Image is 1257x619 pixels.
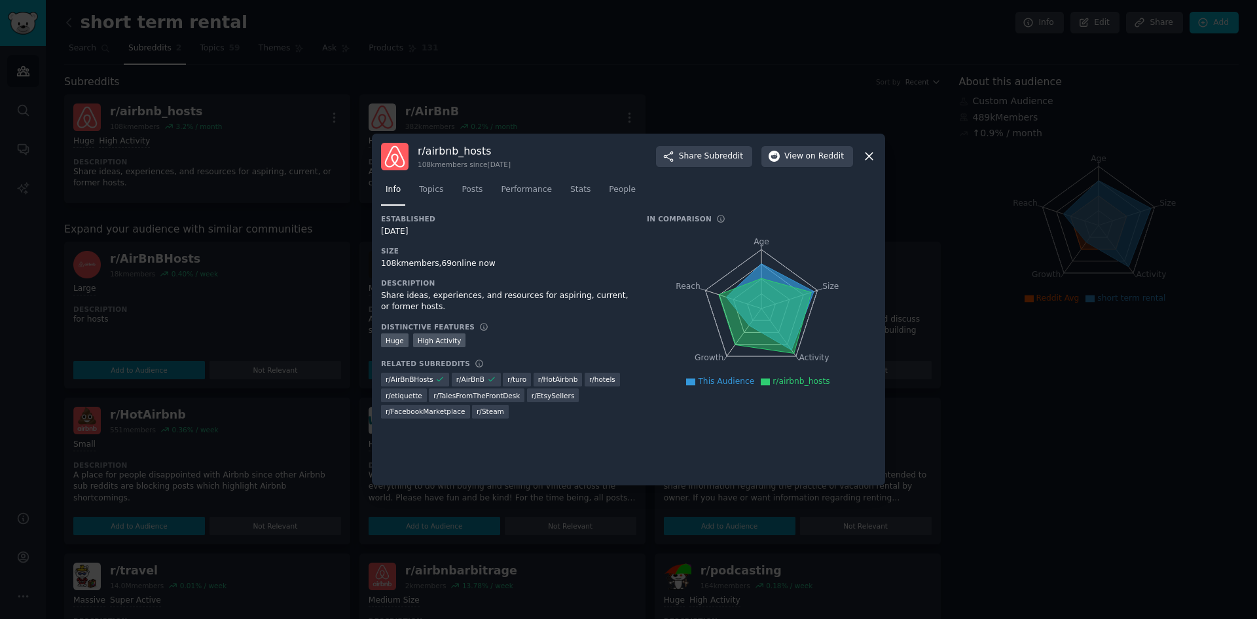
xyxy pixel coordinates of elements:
button: Viewon Reddit [761,146,853,167]
h3: Size [381,246,628,255]
span: r/ hotels [589,375,615,384]
span: Share [679,151,743,162]
span: r/ FacebookMarketplace [386,407,465,416]
a: Stats [566,179,595,206]
img: airbnb_hosts [381,143,409,170]
span: r/ TalesFromTheFrontDesk [433,391,520,400]
span: r/ EtsySellers [532,391,575,400]
span: This Audience [698,377,754,386]
div: Share ideas, experiences, and resources for aspiring, current, or former hosts. [381,290,628,313]
h3: Distinctive Features [381,322,475,331]
a: Posts [457,179,487,206]
span: on Reddit [806,151,844,162]
tspan: Size [822,281,839,290]
h3: Established [381,214,628,223]
div: [DATE] [381,226,628,238]
span: Subreddit [704,151,743,162]
div: Huge [381,333,409,347]
div: High Activity [413,333,466,347]
a: People [604,179,640,206]
span: Info [386,184,401,196]
span: r/ turo [507,375,526,384]
h3: In Comparison [647,214,712,223]
div: 108k members, 69 online now [381,258,628,270]
span: r/ AirBnBHosts [386,375,433,384]
span: Topics [419,184,443,196]
span: View [784,151,844,162]
span: r/airbnb_hosts [773,377,829,386]
tspan: Activity [799,353,829,362]
span: r/ etiquette [386,391,422,400]
button: ShareSubreddit [656,146,752,167]
span: r/ AirBnB [456,375,484,384]
tspan: Growth [695,353,723,362]
a: Topics [414,179,448,206]
span: r/ HotAirbnb [538,375,578,384]
span: Stats [570,184,591,196]
h3: Description [381,278,628,288]
div: 108k members since [DATE] [418,160,511,169]
a: Info [381,179,405,206]
span: People [609,184,636,196]
span: r/ Steam [477,407,504,416]
tspan: Reach [676,281,701,290]
a: Performance [496,179,556,206]
span: Posts [462,184,483,196]
span: Performance [501,184,552,196]
tspan: Age [754,237,769,246]
h3: r/ airbnb_hosts [418,144,511,158]
h3: Related Subreddits [381,359,470,368]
